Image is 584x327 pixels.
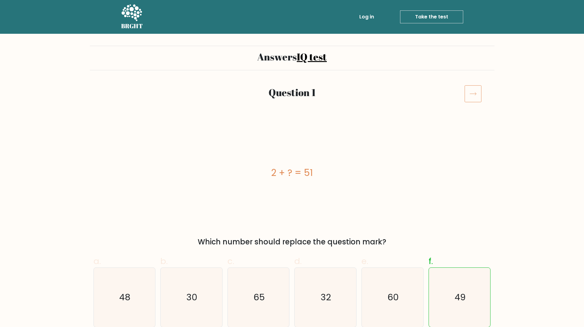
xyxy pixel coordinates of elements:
span: d. [294,255,302,267]
div: Which number should replace the question mark? [97,236,487,247]
a: IQ test [297,50,327,63]
span: a. [94,255,101,267]
text: 32 [321,291,331,304]
text: 30 [186,291,197,304]
div: 2 + ? = 51 [94,166,491,180]
span: b. [160,255,168,267]
text: 60 [387,291,399,304]
span: c. [227,255,234,267]
h5: BRGHT [121,22,143,30]
text: 49 [455,291,466,304]
span: f. [429,255,433,267]
text: 48 [120,291,131,304]
a: BRGHT [121,2,143,31]
span: e. [361,255,368,267]
h2: Question 1 [127,87,457,98]
a: Take the test [400,10,463,23]
text: 65 [254,291,265,304]
a: Log in [357,11,376,23]
h2: Answers [94,51,491,63]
